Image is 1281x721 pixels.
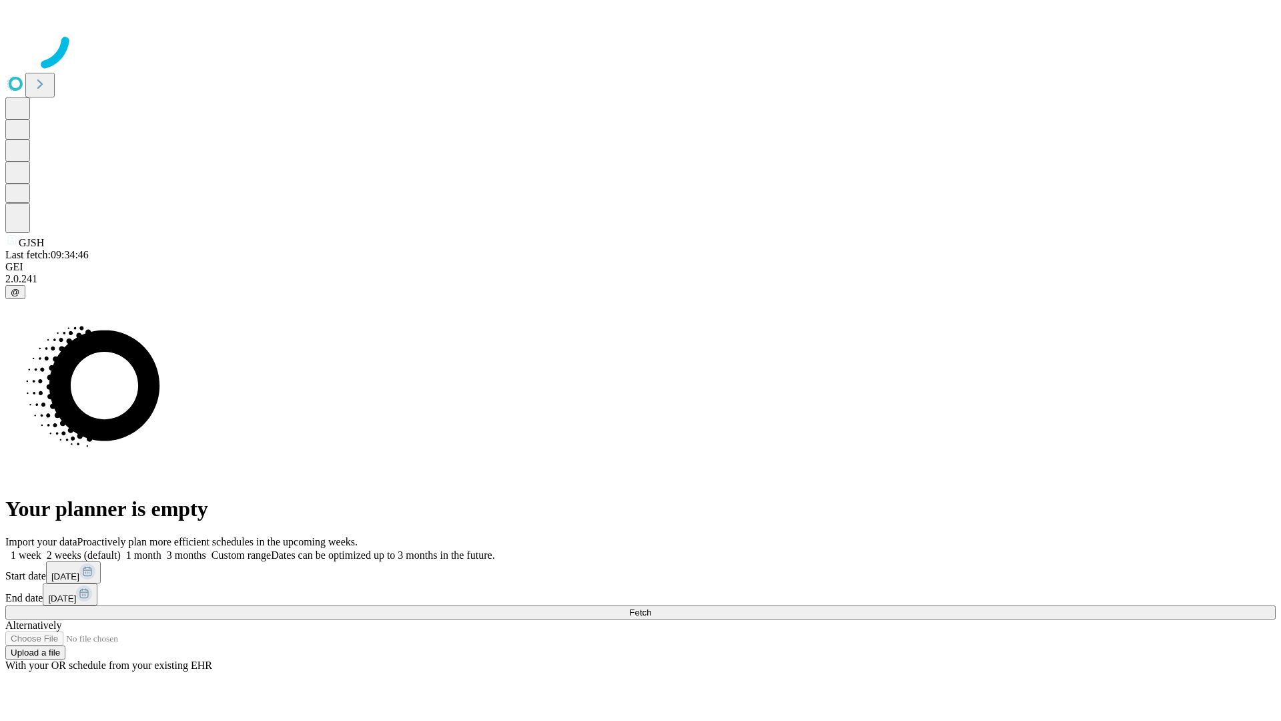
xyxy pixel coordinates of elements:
[5,497,1276,521] h1: Your planner is empty
[5,536,77,547] span: Import your data
[43,583,97,606] button: [DATE]
[11,549,41,561] span: 1 week
[5,249,89,260] span: Last fetch: 09:34:46
[5,606,1276,620] button: Fetch
[5,273,1276,285] div: 2.0.241
[51,571,79,581] span: [DATE]
[5,285,25,299] button: @
[77,536,358,547] span: Proactively plan more efficient schedules in the upcoming weeks.
[5,660,212,671] span: With your OR schedule from your existing EHR
[5,620,61,631] span: Alternatively
[271,549,494,561] span: Dates can be optimized up to 3 months in the future.
[126,549,161,561] span: 1 month
[11,287,20,297] span: @
[46,561,101,583] button: [DATE]
[5,646,65,660] button: Upload a file
[48,593,76,604] span: [DATE]
[5,583,1276,606] div: End date
[47,549,121,561] span: 2 weeks (default)
[629,608,651,618] span: Fetch
[19,237,44,248] span: GJSH
[167,549,206,561] span: 3 months
[5,261,1276,273] div: GEI
[211,549,271,561] span: Custom range
[5,561,1276,583] div: Start date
